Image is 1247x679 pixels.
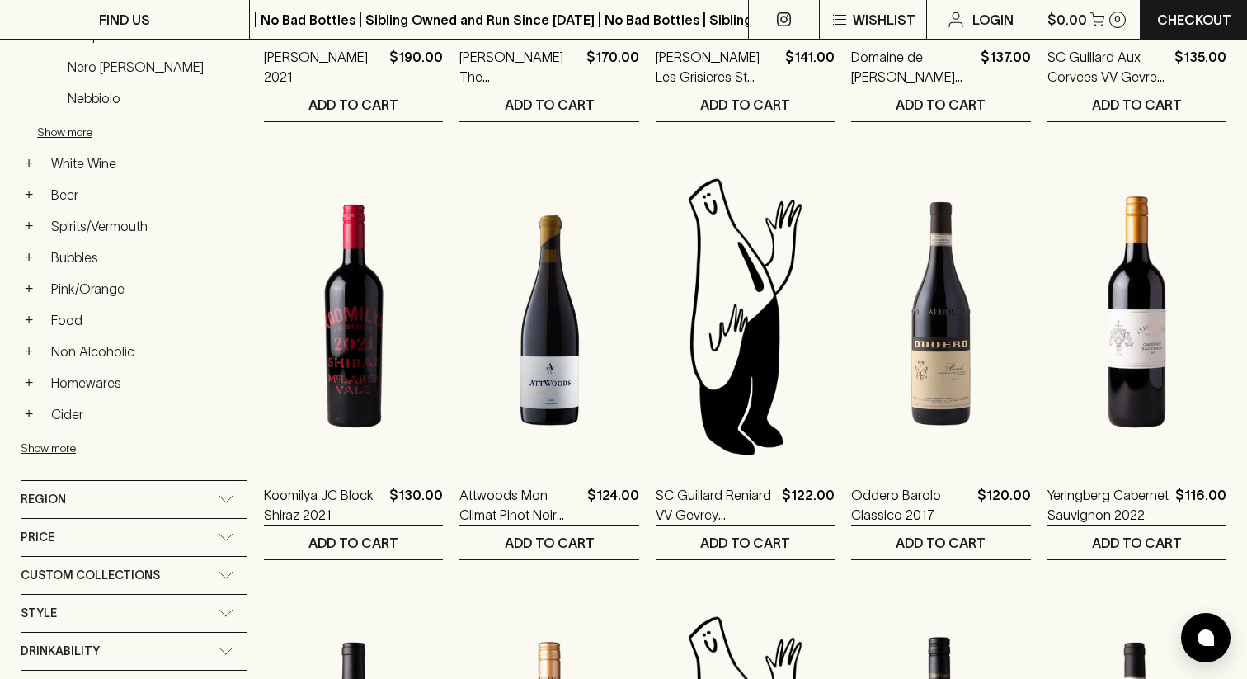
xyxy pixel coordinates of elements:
[264,47,383,87] a: [PERSON_NAME] 2021
[389,47,443,87] p: $190.00
[21,281,37,297] button: +
[264,172,443,460] img: Koomilya JC Block Shiraz 2021
[851,47,973,87] a: Domaine de [PERSON_NAME] Pinostradamus Pinot Noir 2023
[1174,47,1226,87] p: $135.00
[21,603,57,624] span: Style
[44,243,247,271] a: Bubbles
[264,485,383,525] a: Koomilya JC Block Shiraz 2021
[1092,95,1182,115] p: ADD TO CART
[505,95,595,115] p: ADD TO CART
[21,595,247,632] div: Style
[21,565,160,586] span: Custom Collections
[656,87,835,121] button: ADD TO CART
[656,485,775,525] a: SC Guillard Reniard VV Gevrey Chambertin 2023
[21,557,247,594] div: Custom Collections
[1175,485,1226,525] p: $116.00
[896,95,986,115] p: ADD TO CART
[977,485,1031,525] p: $120.00
[1047,10,1087,30] p: $0.00
[587,485,639,525] p: $124.00
[44,400,247,428] a: Cider
[21,431,237,465] button: Show more
[972,10,1014,30] p: Login
[782,485,835,525] p: $122.00
[1047,526,1226,559] button: ADD TO CART
[1114,15,1121,24] p: 0
[700,95,790,115] p: ADD TO CART
[459,485,580,525] a: Attwoods Mon Climat Pinot Noir 2023
[1198,629,1214,646] img: bubble-icon
[99,10,150,30] p: FIND US
[851,526,1030,559] button: ADD TO CART
[21,155,37,172] button: +
[1047,172,1226,460] img: Yeringberg Cabernet Sauvignon 2022
[308,533,398,553] p: ADD TO CART
[853,10,915,30] p: Wishlist
[459,526,638,559] button: ADD TO CART
[1047,47,1168,87] a: SC Guillard Aux Corvees VV Gevrey Chambertin 2023
[21,489,66,510] span: Region
[44,275,247,303] a: Pink/Orange
[1157,10,1231,30] p: Checkout
[264,87,443,121] button: ADD TO CART
[896,533,986,553] p: ADD TO CART
[459,172,638,460] img: Attwoods Mon Climat Pinot Noir 2023
[1047,485,1169,525] a: Yeringberg Cabernet Sauvignon 2022
[60,84,247,112] a: Nebbiolo
[1047,87,1226,121] button: ADD TO CART
[21,633,247,670] div: Drinkability
[44,149,247,177] a: White Wine
[656,47,779,87] a: [PERSON_NAME] Les Grisieres St [PERSON_NAME] 2022
[44,369,247,397] a: Homewares
[851,172,1030,460] img: Oddero Barolo Classico 2017
[505,533,595,553] p: ADD TO CART
[389,485,443,525] p: $130.00
[21,527,54,548] span: Price
[21,375,37,391] button: +
[785,47,835,87] p: $141.00
[308,95,398,115] p: ADD TO CART
[21,641,100,662] span: Drinkability
[21,481,247,518] div: Region
[44,306,247,334] a: Food
[37,116,253,149] button: Show more
[21,519,247,556] div: Price
[44,181,247,209] a: Beer
[586,47,639,87] p: $170.00
[21,218,37,234] button: +
[656,172,835,460] img: Blackhearts & Sparrows Man
[21,343,37,360] button: +
[44,212,247,240] a: Spirits/Vermouth
[459,87,638,121] button: ADD TO CART
[21,186,37,203] button: +
[60,53,247,81] a: Nero [PERSON_NAME]
[700,533,790,553] p: ADD TO CART
[851,485,970,525] a: Oddero Barolo Classico 2017
[851,87,1030,121] button: ADD TO CART
[1092,533,1182,553] p: ADD TO CART
[21,312,37,328] button: +
[981,47,1031,87] p: $137.00
[44,337,247,365] a: Non Alcoholic
[656,526,835,559] button: ADD TO CART
[21,249,37,266] button: +
[21,406,37,422] button: +
[264,526,443,559] button: ADD TO CART
[459,47,579,87] a: [PERSON_NAME] The [PERSON_NAME] 2022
